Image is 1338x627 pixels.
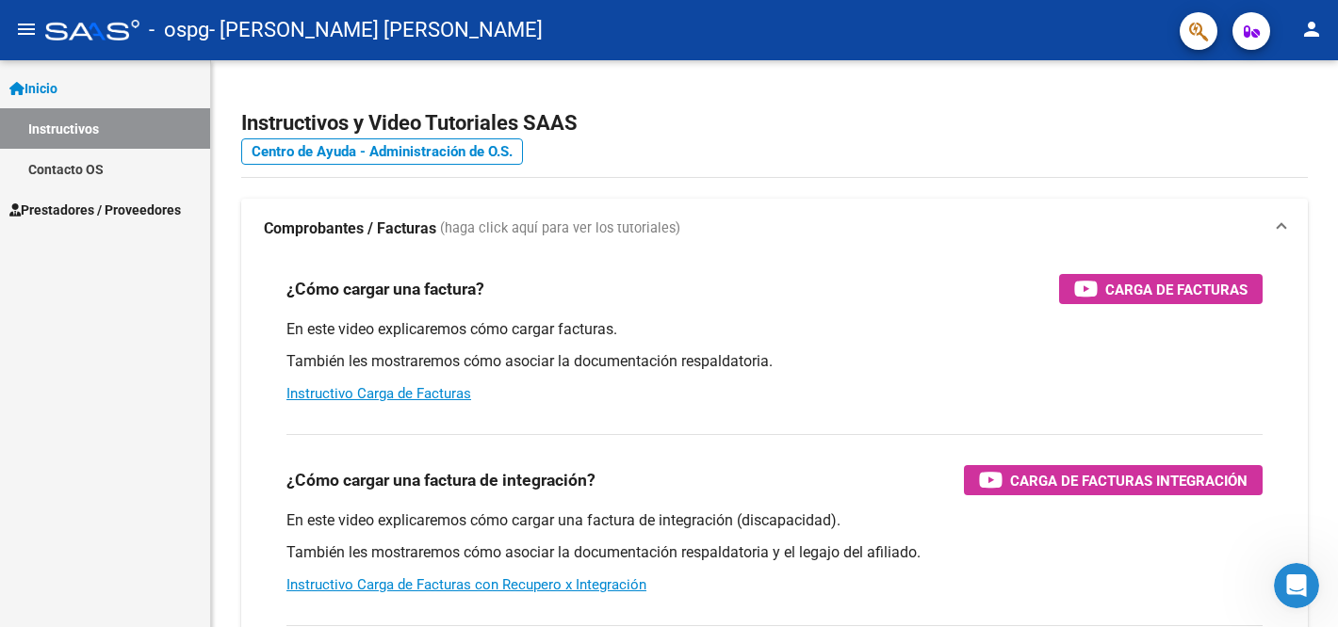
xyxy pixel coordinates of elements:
a: Instructivo Carga de Facturas con Recupero x Integración [286,576,646,593]
button: Carga de Facturas Integración [964,465,1263,495]
p: También les mostraremos cómo asociar la documentación respaldatoria y el legajo del afiliado. [286,542,1263,563]
p: En este video explicaremos cómo cargar facturas. [286,319,1263,340]
span: Prestadores / Proveedores [9,200,181,220]
iframe: Intercom live chat [1274,563,1319,608]
h2: Instructivos y Video Tutoriales SAAS [241,105,1308,141]
p: En este video explicaremos cómo cargar una factura de integración (discapacidad). [286,510,1263,531]
span: Carga de Facturas [1105,278,1248,301]
a: Instructivo Carga de Facturas [286,385,471,402]
span: (haga click aquí para ver los tutoriales) [440,218,680,239]
h3: ¿Cómo cargar una factura de integración? [286,467,596,493]
span: Inicio [9,78,57,99]
button: Carga de Facturas [1059,274,1263,304]
span: - ospg [149,9,209,51]
p: También les mostraremos cómo asociar la documentación respaldatoria. [286,351,1263,372]
span: - [PERSON_NAME] [PERSON_NAME] [209,9,543,51]
mat-icon: menu [15,18,38,40]
mat-expansion-panel-header: Comprobantes / Facturas (haga click aquí para ver los tutoriales) [241,199,1308,259]
span: Carga de Facturas Integración [1010,469,1248,492]
mat-icon: person [1300,18,1323,40]
h3: ¿Cómo cargar una factura? [286,276,484,302]
strong: Comprobantes / Facturas [264,218,436,239]
a: Centro de Ayuda - Administración de O.S. [241,138,523,165]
